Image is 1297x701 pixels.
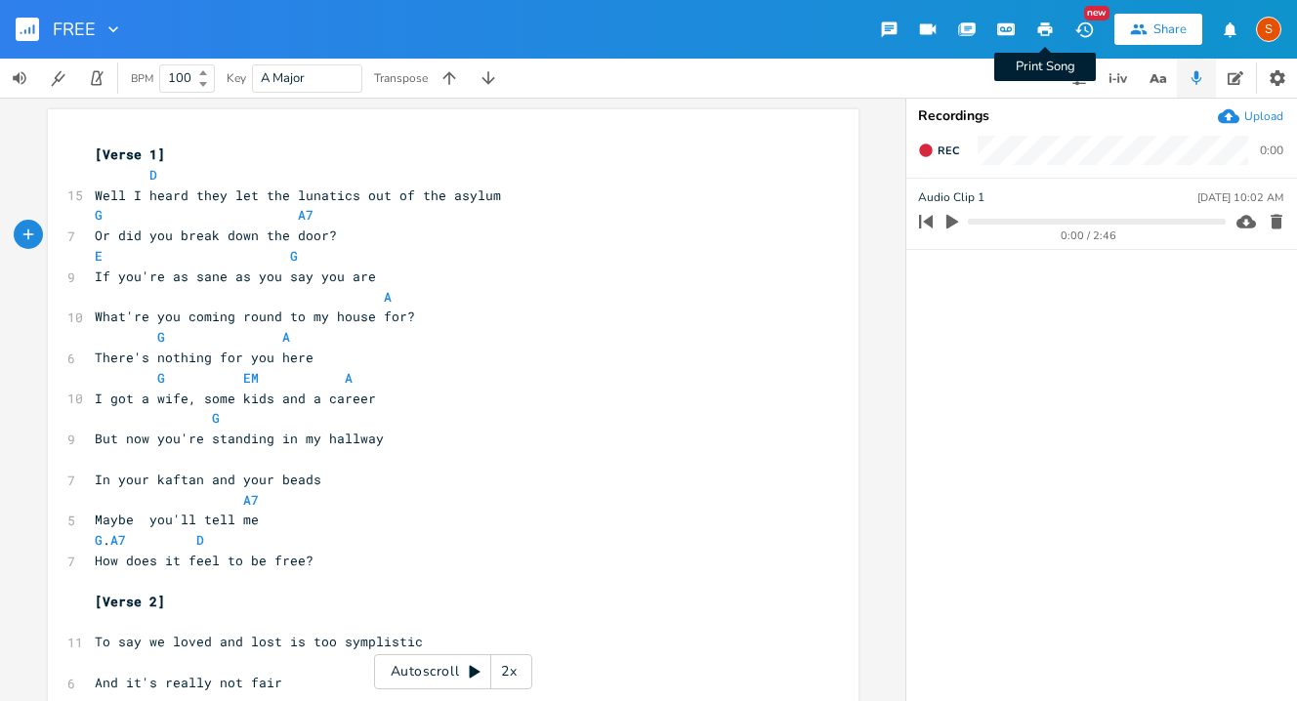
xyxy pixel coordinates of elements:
span: D [196,531,204,549]
button: S [1256,7,1281,52]
span: . [95,531,204,549]
span: G [95,206,103,224]
div: BPM [131,73,153,84]
button: New [1065,12,1104,47]
span: G [95,531,103,549]
span: How does it feel to be free? [95,552,314,569]
div: 2x [491,654,526,689]
span: A Major [261,69,305,87]
span: What're you coming round to my house for? [95,308,415,325]
button: Print Song [1025,12,1065,47]
span: A [345,369,353,387]
span: Rec [938,144,959,158]
span: Or did you break down the door? [95,227,337,244]
span: Well I heard they let the lunatics out of the asylum [95,186,501,204]
span: A [384,288,392,306]
span: Audio Clip 1 [918,188,984,207]
span: [Verse 1] [95,145,165,163]
div: Share [1153,21,1187,38]
span: There's nothing for you here [95,349,376,366]
div: 0:00 / 2:46 [952,230,1226,241]
button: Upload [1218,105,1283,127]
div: Upload [1244,108,1283,124]
span: Maybe you'll tell me [95,511,259,528]
div: 0:00 [1260,144,1283,156]
button: Rec [910,135,967,166]
span: And it's really not fair [95,674,282,691]
div: [DATE] 10:02 AM [1197,192,1283,203]
button: Share [1114,14,1202,45]
div: Recordings [918,109,1285,123]
span: A7 [110,531,126,549]
div: Key [227,72,246,84]
span: G [157,369,165,387]
span: But now you're standing in my hallway [95,430,384,447]
span: [Verse 2] [95,593,165,610]
span: To say we loved and lost is too symplistic [95,633,423,650]
span: D [149,166,157,184]
div: New [1084,6,1109,21]
span: G [212,409,220,427]
span: G [290,247,298,265]
span: A [282,328,290,346]
span: EM [243,369,259,387]
div: Spike Lancaster + Ernie Whalley [1256,17,1281,42]
span: If you're as sane as you say you are [95,268,376,285]
span: E [95,247,103,265]
div: Autoscroll [374,654,532,689]
div: Transpose [374,72,428,84]
span: G [157,328,165,346]
span: A7 [298,206,314,224]
span: A7 [243,491,259,509]
span: I got a wife, some kids and a career [95,390,376,407]
span: FREE [53,21,96,38]
span: In your kaftan and your beads [95,471,321,488]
